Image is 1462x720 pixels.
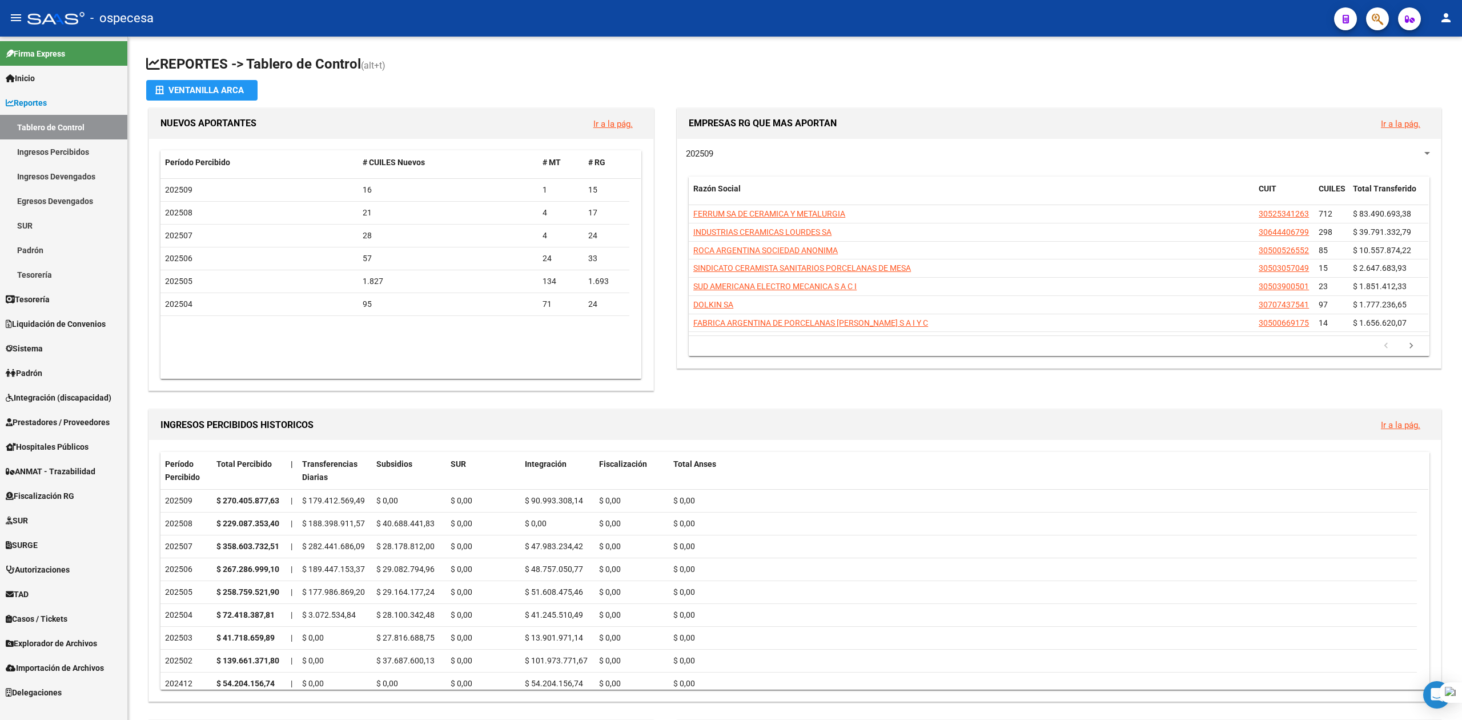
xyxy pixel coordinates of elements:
div: 202502 [165,654,207,667]
span: Explorador de Archivos [6,637,97,650]
span: $ 0,00 [376,496,398,505]
span: EMPRESAS RG QUE MAS APORTAN [689,118,837,129]
span: $ 0,00 [673,542,695,551]
div: 71 [543,298,579,311]
span: Prestadores / Proveedores [6,416,110,429]
span: $ 83.490.693,38 [1353,209,1411,218]
span: $ 0,00 [599,519,621,528]
span: $ 0,00 [673,565,695,574]
div: 202505 [165,586,207,599]
button: Ir a la pág. [584,113,642,134]
button: Ventanilla ARCA [146,80,258,101]
datatable-header-cell: CUIT [1254,177,1314,214]
span: $ 40.688.441,83 [376,519,435,528]
div: 202504 [165,609,207,622]
span: NUEVOS APORTANTES [160,118,256,129]
span: Total Transferido [1353,184,1416,193]
span: $ 0,00 [673,679,695,688]
span: $ 1.656.620,07 [1353,318,1407,327]
datatable-header-cell: CUILES [1314,177,1348,214]
span: 202508 [165,208,192,217]
span: # MT [543,158,561,167]
div: 33 [588,252,625,265]
span: $ 0,00 [673,519,695,528]
div: 21 [363,206,534,219]
span: $ 188.398.911,57 [302,519,365,528]
span: | [291,459,293,469]
strong: $ 139.661.371,80 [216,656,279,665]
div: 202503 [165,631,207,645]
span: $ 282.441.686,09 [302,542,365,551]
a: Ir a la pág. [593,119,633,129]
span: $ 0,00 [451,519,472,528]
span: CUIT [1259,184,1276,193]
span: $ 0,00 [451,565,472,574]
span: FERRUM SA DE CERAMICA Y METALURGIA [693,209,845,218]
span: SURGE [6,539,38,551]
span: INDUSTRIAS CERAMICAS LOURDES SA [693,227,832,237]
span: TAD [6,588,29,601]
button: Ir a la pág. [1372,113,1429,134]
h1: REPORTES -> Tablero de Control [146,55,1444,75]
span: $ 179.412.569,49 [302,496,365,505]
div: 15 [588,183,625,197]
span: $ 0,00 [302,679,324,688]
span: SUR [6,514,28,527]
span: $ 29.082.794,96 [376,565,435,574]
datatable-header-cell: Período Percibido [160,452,212,490]
div: Open Intercom Messenger [1423,681,1451,709]
span: | [291,542,292,551]
span: | [291,633,292,642]
span: Fiscalización [599,459,647,469]
span: $ 0,00 [673,610,695,619]
datatable-header-cell: Total Anses [669,452,1417,490]
span: | [291,610,292,619]
span: $ 177.986.869,20 [302,587,365,597]
span: 97 [1319,300,1328,309]
span: 30500526552 [1259,246,1309,255]
span: $ 28.178.812,00 [376,542,435,551]
span: (alt+t) [361,60,385,71]
span: SINDICATO CERAMISTA SANITARIOS PORCELANAS DE MESA [693,263,911,273]
span: $ 0,00 [451,633,472,642]
span: Transferencias Diarias [302,459,358,482]
span: 30707437541 [1259,300,1309,309]
span: $ 28.100.342,48 [376,610,435,619]
span: $ 54.204.156,74 [525,679,583,688]
span: Firma Express [6,47,65,60]
span: $ 0,00 [376,679,398,688]
div: 1 [543,183,579,197]
span: Tesorería [6,293,50,306]
span: CUILES [1319,184,1345,193]
span: $ 0,00 [599,542,621,551]
span: $ 27.816.688,75 [376,633,435,642]
span: $ 48.757.050,77 [525,565,583,574]
span: Período Percibido [165,459,200,482]
span: | [291,679,292,688]
span: 23 [1319,282,1328,291]
strong: $ 258.759.521,90 [216,587,279,597]
div: 16 [363,183,534,197]
span: 30500669175 [1259,318,1309,327]
span: $ 0,00 [599,633,621,642]
span: 85 [1319,246,1328,255]
span: $ 0,00 [673,587,695,597]
mat-icon: person [1439,11,1453,25]
div: 202507 [165,540,207,553]
a: go to next page [1400,340,1422,353]
div: 17 [588,206,625,219]
span: INGRESOS PERCIBIDOS HISTORICOS [160,419,314,430]
datatable-header-cell: Razón Social [689,177,1254,214]
span: ROCA ARGENTINA SOCIEDAD ANONIMA [693,246,838,255]
span: 202509 [165,185,192,194]
span: $ 90.993.308,14 [525,496,583,505]
span: $ 0,00 [599,656,621,665]
span: $ 0,00 [451,679,472,688]
span: $ 0,00 [451,542,472,551]
span: $ 0,00 [451,656,472,665]
datatable-header-cell: SUR [446,452,520,490]
span: Delegaciones [6,686,62,699]
span: $ 0,00 [599,587,621,597]
div: 4 [543,206,579,219]
span: $ 47.983.234,42 [525,542,583,551]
